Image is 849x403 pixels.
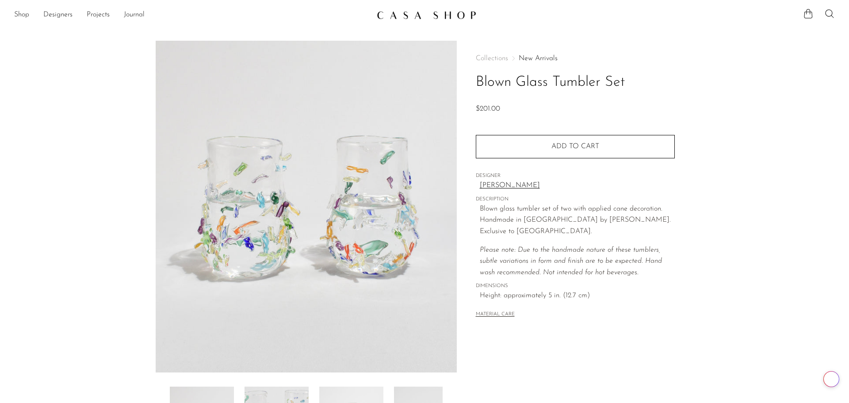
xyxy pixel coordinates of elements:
[476,282,675,290] span: DIMENSIONS
[480,290,675,302] span: Height: approximately 5 in. (12.7 cm)
[519,55,558,62] a: New Arrivals
[476,55,675,62] nav: Breadcrumbs
[14,8,370,23] nav: Desktop navigation
[43,9,73,21] a: Designers
[551,143,599,150] span: Add to cart
[476,311,515,318] button: MATERIAL CARE
[124,9,145,21] a: Journal
[14,8,370,23] ul: NEW HEADER MENU
[476,55,508,62] span: Collections
[480,203,675,238] p: Blown glass tumbler set of two with applied cane decoration. Handmade in [GEOGRAPHIC_DATA] by [PE...
[476,105,500,112] span: $201.00
[476,71,675,94] h1: Blown Glass Tumbler Set
[480,246,664,276] em: Please note: Due to the handmade nature of these tumblers, subtle variations in form and finish a...
[476,172,675,180] span: DESIGNER
[87,9,110,21] a: Projects
[480,180,675,192] a: [PERSON_NAME]
[476,196,675,203] span: DESCRIPTION
[156,41,457,372] img: Blown Glass Tumbler Set
[476,135,675,158] button: Add to cart
[14,9,29,21] a: Shop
